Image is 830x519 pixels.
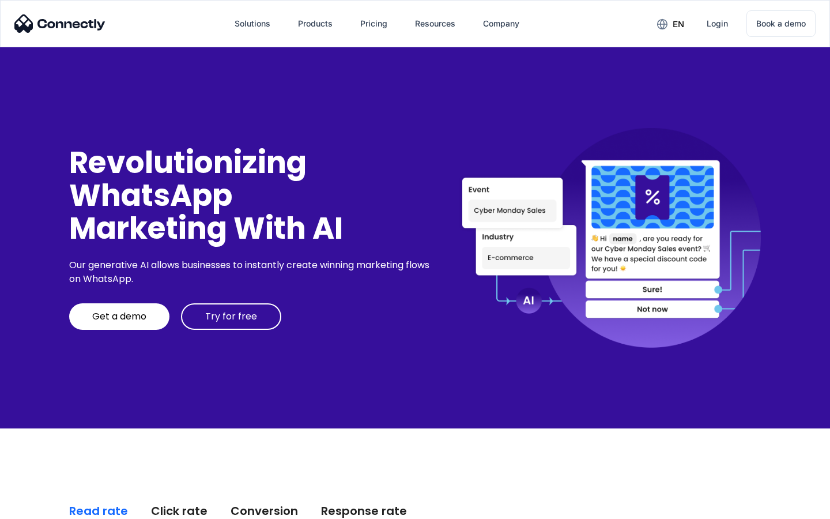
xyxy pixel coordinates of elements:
div: Solutions [235,16,270,32]
div: en [673,16,684,32]
a: Get a demo [69,303,169,330]
div: Click rate [151,503,207,519]
div: Pricing [360,16,387,32]
div: Get a demo [92,311,146,322]
a: Try for free [181,303,281,330]
img: Connectly Logo [14,14,105,33]
a: Book a demo [746,10,816,37]
div: Read rate [69,503,128,519]
div: Our generative AI allows businesses to instantly create winning marketing flows on WhatsApp. [69,258,433,286]
a: Login [697,10,737,37]
div: Revolutionizing WhatsApp Marketing With AI [69,146,433,245]
div: Resources [415,16,455,32]
div: Products [298,16,333,32]
a: Pricing [351,10,397,37]
div: Try for free [205,311,257,322]
div: Company [483,16,519,32]
div: Login [707,16,728,32]
div: Conversion [231,503,298,519]
div: Response rate [321,503,407,519]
